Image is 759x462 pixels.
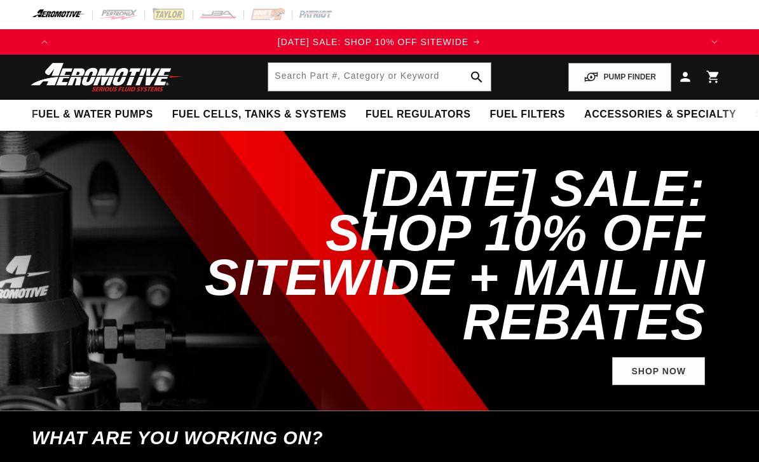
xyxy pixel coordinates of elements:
h2: [DATE] SALE: SHOP 10% OFF SITEWIDE + MAIL IN REBATES [161,166,705,344]
button: PUMP FINDER [568,63,671,92]
button: Translation missing: en.sections.announcements.previous_announcement [32,29,57,55]
summary: Fuel Cells, Tanks & Systems [163,100,356,130]
span: Fuel & Water Pumps [32,108,153,121]
summary: Accessories & Specialty [575,100,746,130]
span: Fuel Cells, Tanks & Systems [172,108,346,121]
summary: Fuel Filters [480,100,575,130]
summary: Fuel Regulators [356,100,480,130]
a: [DATE] SALE: SHOP 10% OFF SITEWIDE [57,35,702,49]
summary: Fuel & Water Pumps [22,100,163,130]
img: Aeromotive [27,62,186,92]
div: Announcement [57,35,702,49]
span: Fuel Filters [489,108,565,121]
a: Shop Now [612,357,705,386]
span: [DATE] SALE: SHOP 10% OFF SITEWIDE [278,37,468,47]
div: 1 of 3 [57,35,702,49]
span: Accessories & Specialty [584,108,736,121]
button: Translation missing: en.sections.announcements.next_announcement [702,29,727,55]
input: Search by Part Number, Category or Keyword [268,63,490,91]
button: search button [463,63,491,91]
span: Fuel Regulators [366,108,470,121]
